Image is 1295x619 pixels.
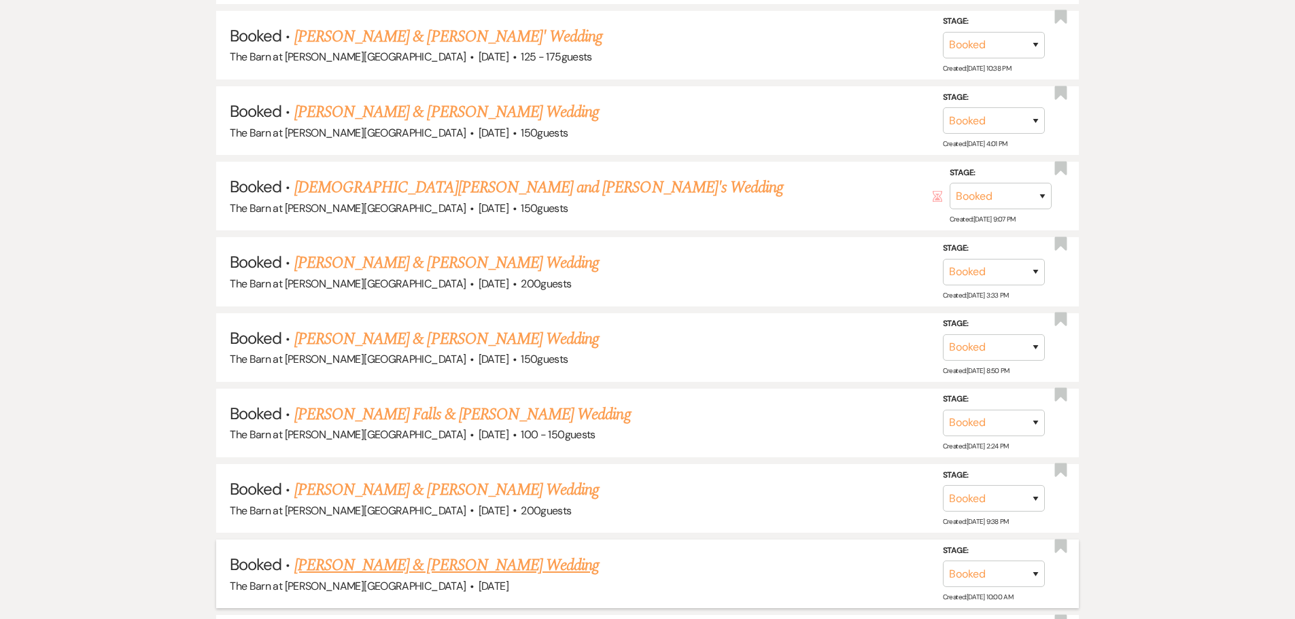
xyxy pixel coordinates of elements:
[950,166,1052,181] label: Stage:
[943,14,1045,29] label: Stage:
[230,101,281,122] span: Booked
[230,478,281,499] span: Booked
[294,402,631,427] a: [PERSON_NAME] Falls & [PERSON_NAME] Wedding
[230,352,466,366] span: The Barn at [PERSON_NAME][GEOGRAPHIC_DATA]
[230,50,466,64] span: The Barn at [PERSON_NAME][GEOGRAPHIC_DATA]
[230,277,466,291] span: The Barn at [PERSON_NAME][GEOGRAPHIC_DATA]
[294,175,783,200] a: [DEMOGRAPHIC_DATA][PERSON_NAME] and [PERSON_NAME]'s Wedding
[294,100,599,124] a: [PERSON_NAME] & [PERSON_NAME] Wedding
[230,403,281,424] span: Booked
[294,327,599,351] a: [PERSON_NAME] & [PERSON_NAME] Wedding
[521,427,595,442] span: 100 - 150 guests
[943,317,1045,332] label: Stage:
[521,503,571,518] span: 200 guests
[943,241,1045,256] label: Stage:
[943,290,1009,299] span: Created: [DATE] 3:33 PM
[230,554,281,575] span: Booked
[943,593,1013,601] span: Created: [DATE] 10:00 AM
[943,467,1045,482] label: Stage:
[943,442,1009,450] span: Created: [DATE] 2:24 PM
[479,427,508,442] span: [DATE]
[943,517,1009,526] span: Created: [DATE] 9:38 PM
[479,50,508,64] span: [DATE]
[294,478,599,502] a: [PERSON_NAME] & [PERSON_NAME] Wedding
[479,126,508,140] span: [DATE]
[950,215,1016,224] span: Created: [DATE] 9:07 PM
[479,503,508,518] span: [DATE]
[943,544,1045,559] label: Stage:
[230,579,466,593] span: The Barn at [PERSON_NAME][GEOGRAPHIC_DATA]
[521,201,568,215] span: 150 guests
[230,201,466,215] span: The Barn at [PERSON_NAME][GEOGRAPHIC_DATA]
[230,328,281,349] span: Booked
[294,251,599,275] a: [PERSON_NAME] & [PERSON_NAME] Wedding
[230,126,466,140] span: The Barn at [PERSON_NAME][GEOGRAPHIC_DATA]
[521,50,591,64] span: 125 - 175 guests
[230,176,281,197] span: Booked
[943,139,1007,148] span: Created: [DATE] 4:01 PM
[230,503,466,518] span: The Barn at [PERSON_NAME][GEOGRAPHIC_DATA]
[521,126,568,140] span: 150 guests
[521,352,568,366] span: 150 guests
[479,352,508,366] span: [DATE]
[521,277,571,291] span: 200 guests
[479,201,508,215] span: [DATE]
[943,64,1011,73] span: Created: [DATE] 10:38 PM
[943,392,1045,407] label: Stage:
[230,251,281,272] span: Booked
[294,24,603,49] a: [PERSON_NAME] & [PERSON_NAME]' Wedding
[230,427,466,442] span: The Barn at [PERSON_NAME][GEOGRAPHIC_DATA]
[230,25,281,46] span: Booked
[943,366,1009,375] span: Created: [DATE] 8:50 PM
[479,579,508,593] span: [DATE]
[479,277,508,291] span: [DATE]
[943,90,1045,105] label: Stage:
[294,553,599,578] a: [PERSON_NAME] & [PERSON_NAME] Wedding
